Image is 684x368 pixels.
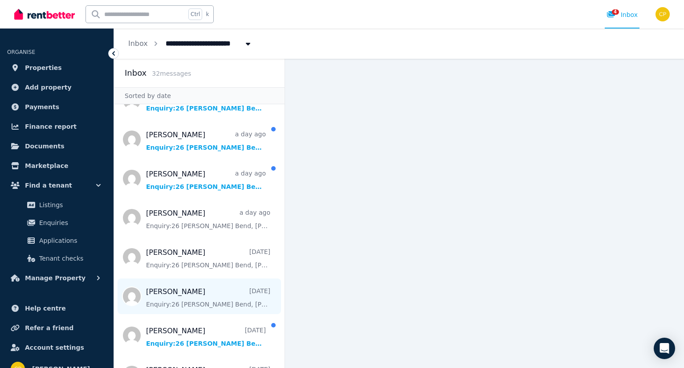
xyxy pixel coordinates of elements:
[114,87,285,104] div: Sorted by date
[654,338,675,359] div: Open Intercom Messenger
[146,208,270,230] a: [PERSON_NAME]a day agoEnquiry:26 [PERSON_NAME] Bend, [PERSON_NAME].
[7,137,106,155] a: Documents
[39,217,99,228] span: Enquiries
[25,342,84,353] span: Account settings
[188,8,202,20] span: Ctrl
[146,286,270,309] a: [PERSON_NAME][DATE]Enquiry:26 [PERSON_NAME] Bend, [PERSON_NAME].
[25,273,85,283] span: Manage Property
[25,82,72,93] span: Add property
[7,319,106,337] a: Refer a friend
[146,247,270,270] a: [PERSON_NAME][DATE]Enquiry:26 [PERSON_NAME] Bend, [PERSON_NAME].
[7,157,106,175] a: Marketplace
[7,59,106,77] a: Properties
[114,29,267,59] nav: Breadcrumb
[25,121,77,132] span: Finance report
[7,299,106,317] a: Help centre
[11,232,103,249] a: Applications
[14,8,75,21] img: RentBetter
[25,180,72,191] span: Find a tenant
[612,9,619,15] span: 4
[39,200,99,210] span: Listings
[11,214,103,232] a: Enquiries
[7,118,106,135] a: Finance report
[7,78,106,96] a: Add property
[7,269,106,287] button: Manage Property
[39,235,99,246] span: Applications
[25,141,65,151] span: Documents
[7,98,106,116] a: Payments
[7,176,106,194] button: Find a tenant
[11,196,103,214] a: Listings
[128,39,148,48] a: Inbox
[25,160,68,171] span: Marketplace
[25,102,59,112] span: Payments
[607,10,638,19] div: Inbox
[39,253,99,264] span: Tenant checks
[7,49,35,55] span: ORGANISE
[146,169,266,191] a: [PERSON_NAME]a day agoEnquiry:26 [PERSON_NAME] Bend, [PERSON_NAME].
[7,339,106,356] a: Account settings
[11,249,103,267] a: Tenant checks
[152,70,191,77] span: 32 message s
[125,67,147,79] h2: Inbox
[206,11,209,18] span: k
[114,104,285,368] nav: Message list
[146,326,266,348] a: [PERSON_NAME][DATE]Enquiry:26 [PERSON_NAME] Bend, [PERSON_NAME].
[146,130,266,152] a: [PERSON_NAME]a day agoEnquiry:26 [PERSON_NAME] Bend, [PERSON_NAME].
[25,62,62,73] span: Properties
[655,7,670,21] img: Clinton Paskins
[146,90,266,113] a: [PERSON_NAME]18 hours agoEnquiry:26 [PERSON_NAME] Bend, [PERSON_NAME].
[25,323,73,333] span: Refer a friend
[25,303,66,314] span: Help centre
